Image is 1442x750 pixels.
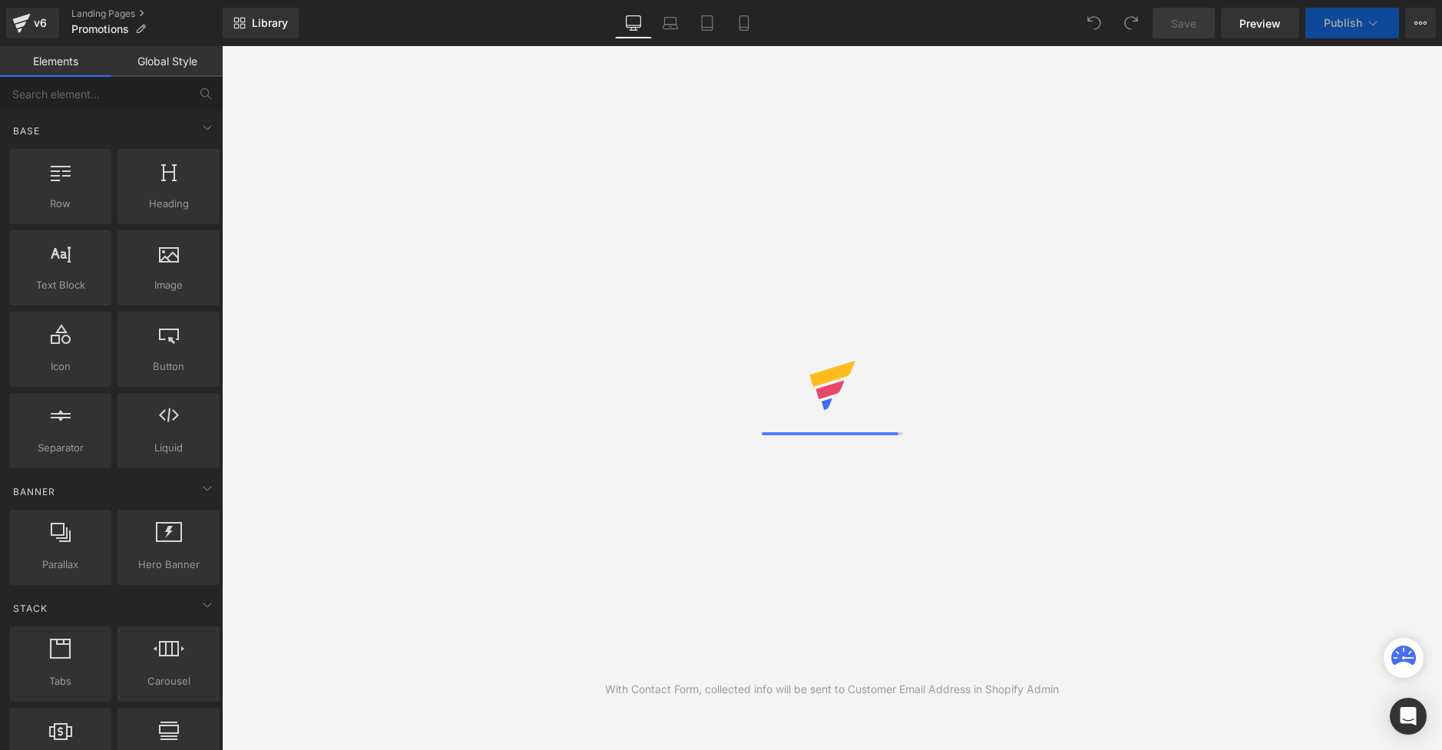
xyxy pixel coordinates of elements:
span: Tabs [14,673,107,689]
span: Hero Banner [122,557,215,573]
a: v6 [6,8,59,38]
button: Undo [1079,8,1110,38]
button: More [1405,8,1436,38]
span: Publish [1324,17,1362,29]
span: Base [12,124,41,138]
div: Open Intercom Messenger [1390,698,1427,735]
span: Parallax [14,557,107,573]
span: Preview [1239,15,1281,31]
span: Separator [14,440,107,456]
a: Preview [1221,8,1299,38]
a: Landing Pages [71,8,223,20]
span: Banner [12,484,57,499]
span: Stack [12,601,49,616]
a: Desktop [615,8,652,38]
span: Library [252,16,288,30]
div: With Contact Form, collected info will be sent to Customer Email Address in Shopify Admin [605,681,1059,698]
span: Promotions [71,23,129,35]
button: Redo [1116,8,1146,38]
a: Tablet [689,8,726,38]
a: Mobile [726,8,762,38]
span: Save [1171,15,1196,31]
div: v6 [31,13,50,33]
span: Row [14,196,107,212]
span: Liquid [122,440,215,456]
a: Global Style [111,46,223,77]
span: Icon [14,358,107,375]
span: Button [122,358,215,375]
button: Publish [1305,8,1399,38]
span: Image [122,277,215,293]
a: Laptop [652,8,689,38]
a: New Library [223,8,299,38]
span: Carousel [122,673,215,689]
span: Heading [122,196,215,212]
span: Text Block [14,277,107,293]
